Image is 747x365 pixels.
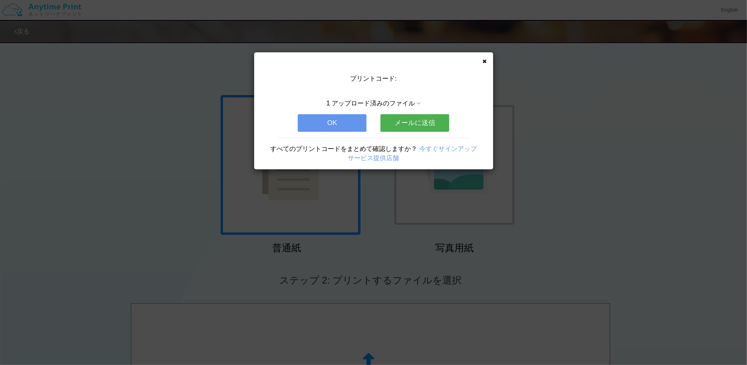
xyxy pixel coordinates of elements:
[348,155,399,161] a: サービス提供店舗
[419,145,477,152] a: 今すぐサインアップ
[327,100,415,107] span: 1 アップロード済みのファイル
[380,114,449,132] button: メールに送信
[350,75,396,82] span: プリントコード:
[270,145,417,152] span: すべてのプリントコードをまとめて確認しますか？
[298,114,367,132] button: OK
